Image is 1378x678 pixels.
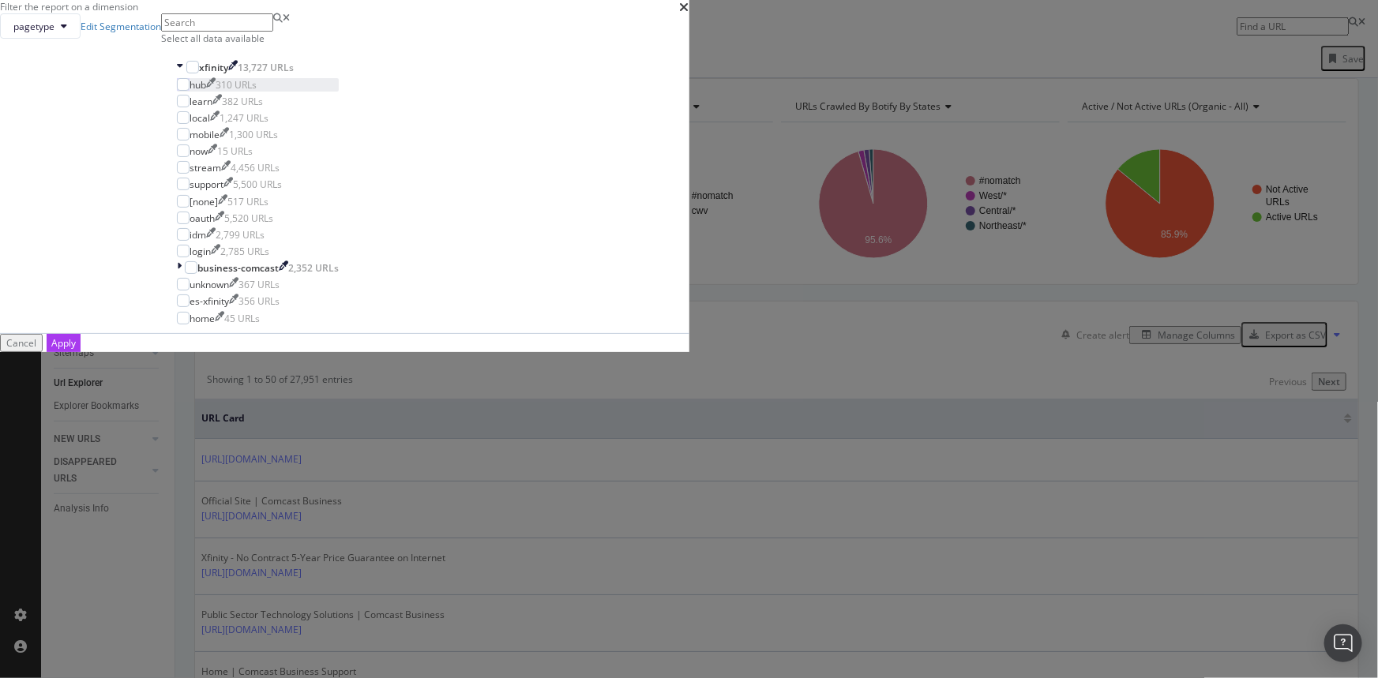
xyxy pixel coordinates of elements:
div: hub [190,78,206,92]
div: 13,727 URLs [238,61,294,74]
div: 310 URLs [216,78,257,92]
div: [none] [190,195,218,208]
div: learn [190,95,212,108]
div: business-comcast [197,261,279,275]
div: unknown [190,278,229,291]
div: 517 URLs [227,195,268,208]
div: 382 URLs [222,95,263,108]
div: Apply [51,336,76,350]
div: 5,520 URLs [224,212,273,225]
div: 2,352 URLs [288,261,339,275]
div: es-xfinity [190,294,229,308]
div: 15 URLs [217,144,253,158]
div: mobile [190,128,220,141]
div: 5,500 URLs [233,178,282,191]
div: xfinity [199,61,228,74]
div: Select all data available [161,32,355,45]
div: Open Intercom Messenger [1324,624,1362,662]
a: Edit Segmentation [81,20,161,33]
div: now [190,144,208,158]
div: 2,785 URLs [220,245,269,258]
div: 1,247 URLs [220,111,268,125]
div: 4,456 URLs [231,161,280,174]
span: pagetype [13,20,54,33]
div: oauth [190,212,215,225]
div: home [190,312,215,325]
div: 367 URLs [238,278,280,291]
div: 356 URLs [238,294,280,308]
div: 2,799 URLs [216,228,265,242]
div: 1,300 URLs [229,128,278,141]
button: Apply [47,334,81,352]
div: login [190,245,211,258]
div: local [190,111,210,125]
div: idm [190,228,206,242]
div: support [190,178,223,191]
div: Cancel [6,336,36,350]
input: Search [161,13,273,32]
div: 45 URLs [224,312,260,325]
div: stream [190,161,221,174]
